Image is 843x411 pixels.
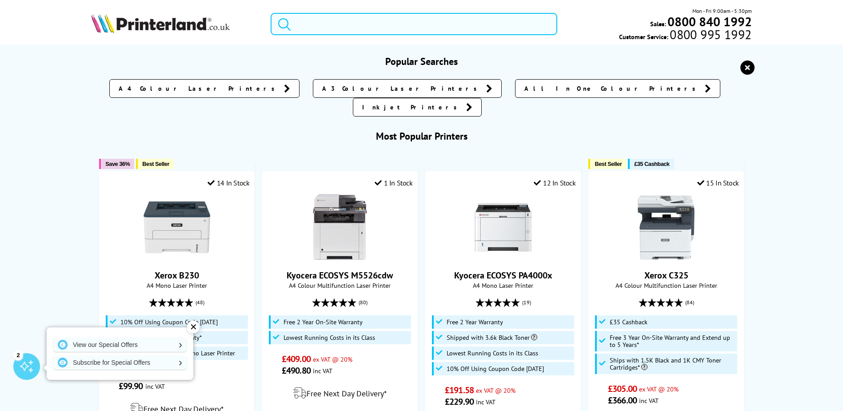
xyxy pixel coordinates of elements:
[53,338,187,352] a: View our Special Offers
[353,98,482,117] a: Inkjet Printers
[109,79,300,98] a: A4 Colour Laser Printers
[476,386,515,395] span: ex VAT @ 20%
[119,84,280,93] span: A4 Colour Laser Printers
[619,30,751,41] span: Customer Service:
[145,382,165,391] span: inc VAT
[447,350,538,357] span: Lowest Running Costs in its Class
[633,194,699,261] img: Xerox C325
[91,130,751,142] h3: Most Popular Printers
[120,318,218,326] span: 10% Off Using Coupon Code [DATE]
[155,270,199,281] a: Xerox B230
[447,334,537,341] span: Shipped with 3.6k Black Toner
[104,281,249,290] span: A4 Mono Laser Printer
[282,353,311,365] span: £409.00
[445,384,474,396] span: £191.58
[119,380,143,392] span: £99.90
[284,318,363,326] span: Free 2 Year On-Site Warranty
[284,334,375,341] span: Lowest Running Costs in its Class
[593,281,739,290] span: A4 Colour Multifunction Laser Printer
[522,294,531,311] span: (19)
[610,334,735,348] span: Free 3 Year On-Site Warranty and Extend up to 5 Years*
[53,355,187,370] a: Subscribe for Special Offers
[313,79,502,98] a: A3 Colour Laser Printers
[359,294,368,311] span: (80)
[91,13,260,35] a: Printerland Logo
[454,270,552,281] a: Kyocera ECOSYS PA4000x
[144,194,210,261] img: Xerox B230
[633,254,699,262] a: Xerox C325
[628,159,674,169] button: £35 Cashback
[644,270,688,281] a: Xerox C325
[313,355,352,363] span: ex VAT @ 20%
[375,178,413,187] div: 1 In Stock
[524,84,700,93] span: All In One Colour Printers
[144,254,210,262] a: Xerox B230
[430,281,575,290] span: A4 Mono Laser Printer
[13,350,23,360] div: 2
[534,178,575,187] div: 12 In Stock
[666,17,752,26] a: 0800 840 1992
[697,178,739,187] div: 15 In Stock
[639,385,679,393] span: ex VAT @ 20%
[187,321,200,333] div: ✕
[634,161,669,167] span: £35 Cashback
[105,161,130,167] span: Save 36%
[307,254,373,262] a: Kyocera ECOSYS M5526cdw
[608,383,637,395] span: £305.00
[608,395,637,406] span: £366.00
[196,294,204,311] span: (48)
[287,270,393,281] a: Kyocera ECOSYS M5526cdw
[99,159,134,169] button: Save 36%
[639,396,659,405] span: inc VAT
[692,7,752,15] span: Mon - Fri 9:00am - 5:30pm
[685,294,694,311] span: (84)
[610,357,735,371] span: Ships with 1.5K Black and 1K CMY Toner Cartridges*
[322,84,482,93] span: A3 Colour Laser Printers
[267,381,412,406] div: modal_delivery
[470,254,536,262] a: Kyocera ECOSYS PA4000x
[445,396,474,407] span: £229.90
[610,318,647,326] span: £35 Cashback
[476,398,495,406] span: inc VAT
[313,367,332,375] span: inc VAT
[271,13,557,35] input: Search produ
[650,20,666,28] span: Sales:
[142,161,169,167] span: Best Seller
[447,365,544,372] span: 10% Off Using Coupon Code [DATE]
[282,365,311,376] span: £490.80
[307,194,373,261] img: Kyocera ECOSYS M5526cdw
[595,161,622,167] span: Best Seller
[470,194,536,261] img: Kyocera ECOSYS PA4000x
[668,30,751,39] span: 0800 995 1992
[667,13,752,30] b: 0800 840 1992
[136,159,174,169] button: Best Seller
[447,318,503,326] span: Free 2 Year Warranty
[91,55,751,68] h3: Popular Searches
[91,13,230,33] img: Printerland Logo
[515,79,720,98] a: All In One Colour Printers
[362,103,462,112] span: Inkjet Printers
[588,159,626,169] button: Best Seller
[267,281,412,290] span: A4 Colour Multifunction Laser Printer
[208,178,249,187] div: 14 In Stock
